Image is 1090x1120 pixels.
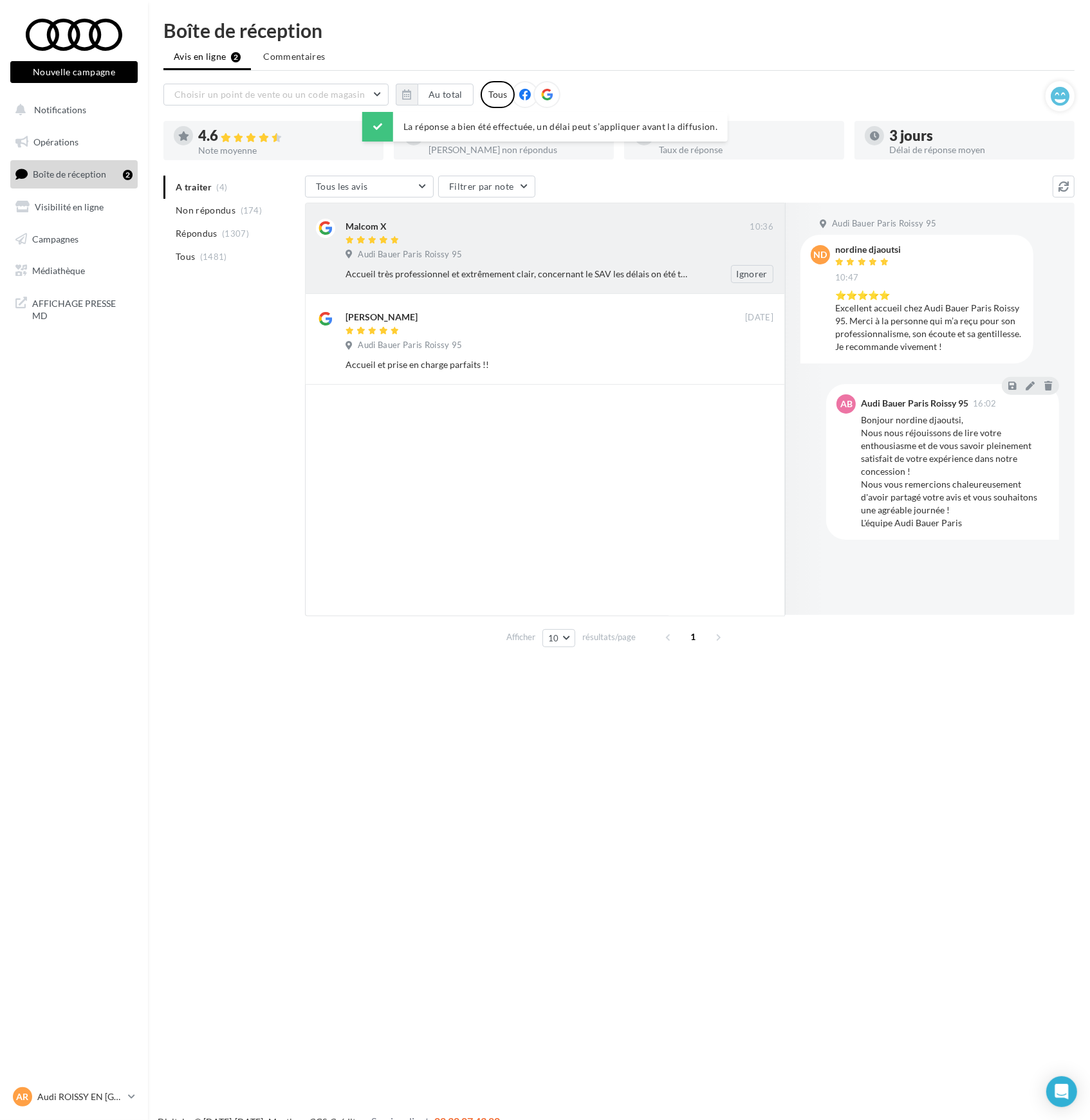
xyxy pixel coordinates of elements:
div: Audi Bauer Paris Roissy 95 [861,399,968,408]
span: Tous [176,250,195,263]
a: Campagnes [8,226,140,253]
button: Notifications [8,96,135,124]
span: Audi Bauer Paris Roissy 95 [832,218,936,230]
button: Nouvelle campagne [10,61,138,83]
span: 1 [683,627,704,647]
button: Tous les avis [305,176,434,197]
span: Campagnes [32,233,79,244]
div: Boîte de réception [163,21,1075,40]
span: AFFICHAGE PRESSE MD [32,295,133,322]
span: nd [814,248,827,261]
button: Au total [396,84,474,106]
p: Audi ROISSY EN [GEOGRAPHIC_DATA] [37,1090,123,1103]
div: Bonjour nordine djaoutsi, Nous nous réjouissons de lire votre enthousiasme et de vous savoir plei... [861,414,1049,529]
span: Afficher [506,631,535,643]
span: Audi Bauer Paris Roissy 95 [358,249,462,261]
button: Ignorer [731,265,773,283]
span: Boîte de réception [33,169,106,179]
a: Boîte de réception2 [8,160,140,188]
div: [PERSON_NAME] [346,311,418,324]
a: Opérations [8,129,140,156]
button: Choisir un point de vente ou un code magasin [163,84,389,106]
div: Tous [481,81,515,108]
span: Notifications [34,104,86,115]
span: (1307) [222,228,249,239]
span: Commentaires [263,50,325,63]
div: Accueil et prise en charge parfaits !! [346,358,690,371]
a: AFFICHAGE PRESSE MD [8,289,140,327]
div: nordine djaoutsi [835,245,901,254]
span: AB [840,398,853,410]
span: (1481) [200,252,227,262]
div: 3 jours [889,129,1064,143]
span: AR [17,1090,29,1103]
span: (174) [241,205,263,216]
span: 10 [548,633,559,643]
span: Médiathèque [32,265,85,276]
span: résultats/page [582,631,636,643]
div: 4.6 [198,129,373,143]
div: 2 [123,170,133,180]
a: Médiathèque [8,257,140,284]
div: Accueil très professionnel et extrêmement clair, concernant le SAV les délais on été tenu, un mer... [346,268,690,280]
button: Au total [418,84,474,106]
span: Visibilité en ligne [35,201,104,212]
div: ⭐️⭐️⭐️⭐️⭐️ Excellent accueil chez Audi Bauer Paris Roissy 95. Merci à la personne qui m’a reçu po... [835,289,1023,353]
span: Non répondus [176,204,236,217]
span: [DATE] [745,312,773,324]
span: 10:36 [750,221,773,233]
span: Audi Bauer Paris Roissy 95 [358,340,462,351]
span: 10:47 [835,272,859,284]
div: Délai de réponse moyen [889,145,1064,154]
a: AR Audi ROISSY EN [GEOGRAPHIC_DATA] [10,1085,138,1109]
button: 10 [542,629,575,647]
span: 16:02 [973,399,997,408]
div: Malcom X [346,220,387,233]
a: Visibilité en ligne [8,194,140,221]
span: Opérations [33,136,79,147]
button: Filtrer par note [438,176,535,197]
div: 88 % [659,129,834,143]
span: Répondus [176,227,217,240]
div: Taux de réponse [659,145,834,154]
div: Open Intercom Messenger [1046,1076,1077,1107]
span: Tous les avis [316,181,368,192]
span: Choisir un point de vente ou un code magasin [174,89,365,100]
div: La réponse a bien été effectuée, un délai peut s’appliquer avant la diffusion. [362,112,728,142]
div: Note moyenne [198,146,373,155]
